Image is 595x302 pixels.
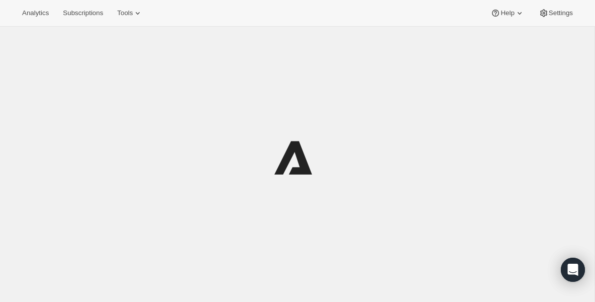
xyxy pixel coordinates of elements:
button: Settings [533,6,579,20]
button: Help [484,6,530,20]
span: Tools [117,9,133,17]
span: Help [501,9,514,17]
button: Tools [111,6,149,20]
div: Open Intercom Messenger [561,258,585,282]
button: Analytics [16,6,55,20]
span: Subscriptions [63,9,103,17]
span: Settings [549,9,573,17]
button: Subscriptions [57,6,109,20]
span: Analytics [22,9,49,17]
